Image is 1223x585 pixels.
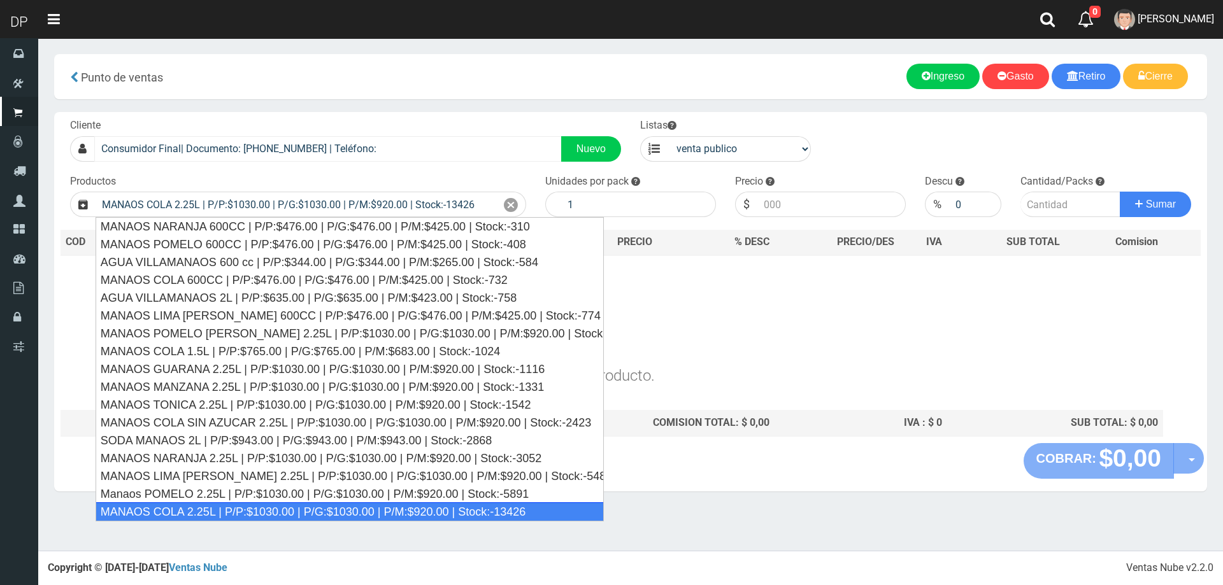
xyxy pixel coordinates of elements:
[96,236,604,253] div: MANAOS POMELO 600CC | P/P:$476.00 | P/G:$476.00 | P/M:$425.00 | Stock:-408
[926,236,942,248] span: IVA
[48,561,227,574] strong: Copyright © [DATE]-[DATE]
[545,174,629,189] label: Unidades por pack
[81,71,163,84] span: Punto de ventas
[1052,64,1121,89] a: Retiro
[1036,451,1096,465] strong: COBRAR:
[70,174,116,189] label: Productos
[96,271,604,289] div: MANAOS COLA 600CC | P/P:$476.00 | P/G:$476.00 | P/M:$425.00 | Stock:-732
[96,307,604,325] div: MANAOS LIMA [PERSON_NAME] 600CC | P/P:$476.00 | P/G:$476.00 | P/M:$425.00 | Stock:-774
[640,118,676,133] label: Listas
[734,236,769,248] span: % DESC
[1099,444,1161,472] strong: $0,00
[1146,199,1176,209] span: Sumar
[70,118,101,133] label: Cliente
[906,64,980,89] a: Ingreso
[561,192,716,217] input: 1
[96,360,604,378] div: MANAOS GUARANA 2.25L | P/P:$1030.00 | P/G:$1030.00 | P/M:$920.00 | Stock:-1116
[96,253,604,271] div: AGUA VILLAMANAOS 600 cc | P/P:$344.00 | P/G:$344.00 | P/M:$265.00 | Stock:-584
[1123,64,1188,89] a: Cierre
[617,235,652,250] span: PRECIO
[949,192,1001,217] input: 000
[1024,443,1175,479] button: COBRAR: $0,00
[96,485,604,503] div: Manaos POMELO 2.25L | P/P:$1030.00 | P/G:$1030.00 | P/M:$920.00 | Stock:-5891
[837,236,894,248] span: PRECIO/DES
[757,192,906,217] input: 000
[96,378,604,396] div: MANAOS MANZANA 2.25L | P/P:$1030.00 | P/G:$1030.00 | P/M:$920.00 | Stock:-1331
[952,416,1157,430] div: SUB TOTAL: $ 0,00
[1020,174,1093,189] label: Cantidad/Packs
[925,192,949,217] div: %
[1120,192,1191,217] button: Sumar
[1115,235,1158,250] span: Comision
[169,561,227,574] a: Ventas Nube
[96,414,604,432] div: MANAOS COLA SIN AZUCAR 2.25L | P/P:$1030.00 | P/G:$1030.00 | P/M:$920.00 | Stock:-2423
[545,416,769,430] div: COMISION TOTAL: $ 0,00
[1006,235,1060,250] span: SUB TOTAL
[96,502,604,521] div: MANAOS COLA 2.25L | P/P:$1030.00 | P/G:$1030.00 | P/M:$920.00 | Stock:-13426
[96,449,604,467] div: MANAOS NARANJA 2.25L | P/P:$1030.00 | P/G:$1030.00 | P/M:$920.00 | Stock:-3052
[94,136,562,162] input: Consumidor Final
[1089,6,1101,18] span: 0
[1020,192,1121,217] input: Cantidad
[735,174,763,189] label: Precio
[96,342,604,360] div: MANAOS COLA 1.5L | P/P:$765.00 | P/G:$765.00 | P/M:$683.00 | Stock:-1024
[1114,9,1135,30] img: User Image
[780,416,943,430] div: IVA : $ 0
[66,274,1060,384] h3: Debes agregar un producto.
[96,467,604,485] div: MANAOS LIMA [PERSON_NAME] 2.25L | P/P:$1030.00 | P/G:$1030.00 | P/M:$920.00 | Stock:-5486
[1126,561,1213,575] div: Ventas Nube v2.2.0
[925,174,953,189] label: Descu
[96,192,496,217] input: Introduzca el nombre del producto
[561,136,621,162] a: Nuevo
[96,218,604,236] div: MANAOS NARANJA 600CC | P/P:$476.00 | P/G:$476.00 | P/M:$425.00 | Stock:-310
[96,325,604,342] div: MANAOS POMELO [PERSON_NAME] 2.25L | P/P:$1030.00 | P/G:$1030.00 | P/M:$920.00 | Stock:-951
[96,432,604,449] div: SODA MANAOS 2L | P/P:$943.00 | P/G:$943.00 | P/M:$943.00 | Stock:-2868
[735,192,757,217] div: $
[982,64,1049,89] a: Gasto
[61,230,116,255] th: COD
[1138,13,1214,25] span: [PERSON_NAME]
[96,396,604,414] div: MANAOS TONICA 2.25L | P/P:$1030.00 | P/G:$1030.00 | P/M:$920.00 | Stock:-1542
[96,289,604,307] div: AGUA VILLAMANAOS 2L | P/P:$635.00 | P/G:$635.00 | P/M:$423.00 | Stock:-758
